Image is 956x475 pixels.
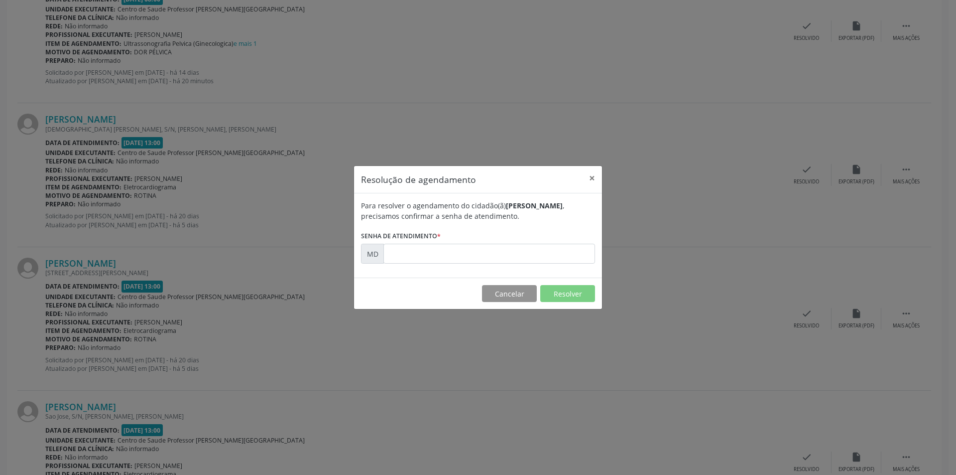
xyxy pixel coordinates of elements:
h5: Resolução de agendamento [361,173,476,186]
button: Close [582,166,602,190]
button: Resolver [540,285,595,302]
div: MD [361,244,384,264]
button: Cancelar [482,285,537,302]
b: [PERSON_NAME] [506,201,563,210]
div: Para resolver o agendamento do cidadão(ã) , precisamos confirmar a senha de atendimento. [361,200,595,221]
label: Senha de atendimento [361,228,441,244]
